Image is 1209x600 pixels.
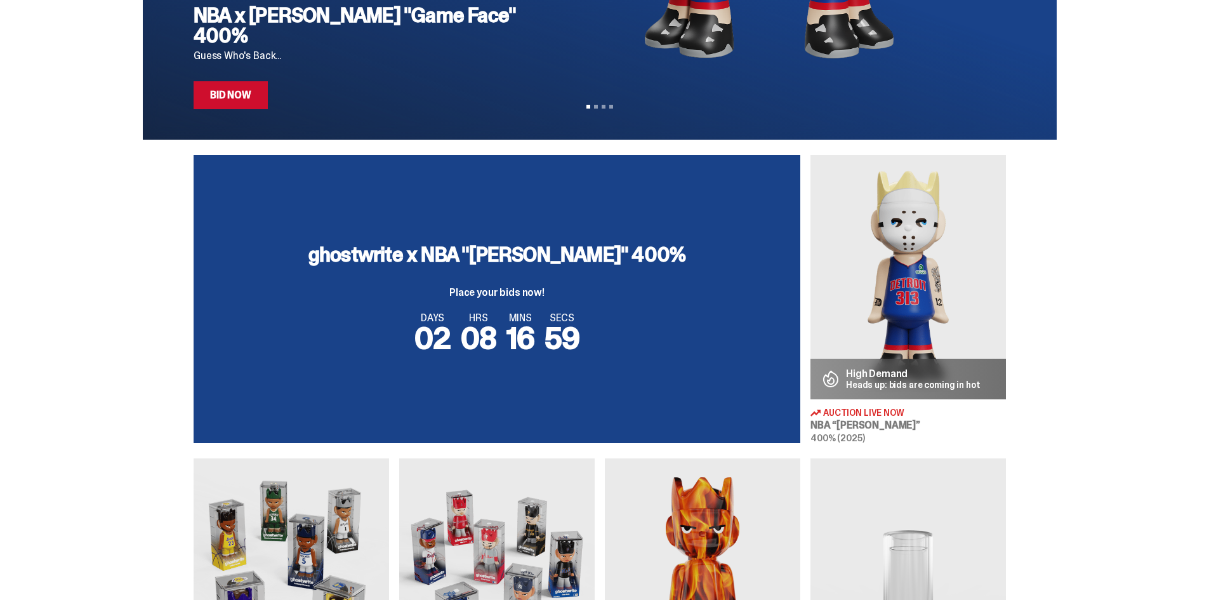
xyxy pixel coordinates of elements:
p: Heads up: bids are coming in hot [846,380,981,389]
span: 16 [506,318,535,358]
button: View slide 4 [609,105,613,109]
span: MINS [506,313,535,323]
span: HRS [461,313,496,323]
h3: ghostwrite x NBA "[PERSON_NAME]" 400% [308,244,685,265]
span: 400% (2025) [810,432,864,444]
span: DAYS [414,313,451,323]
h3: NBA “[PERSON_NAME]” [810,420,1006,430]
span: 59 [545,318,579,358]
button: View slide 3 [602,105,605,109]
a: Eminem High Demand Heads up: bids are coming in hot Auction Live Now [810,155,1006,443]
a: Bid Now [194,81,268,109]
p: Place your bids now! [308,288,685,298]
h2: NBA x [PERSON_NAME] "Game Face" 400% [194,5,532,46]
span: Auction Live Now [823,408,904,417]
img: Eminem [810,155,1006,399]
p: Guess Who's Back... [194,51,532,61]
button: View slide 1 [586,105,590,109]
span: 02 [414,318,451,358]
span: SECS [545,313,579,323]
button: View slide 2 [594,105,598,109]
span: 08 [461,318,496,358]
p: High Demand [846,369,981,379]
